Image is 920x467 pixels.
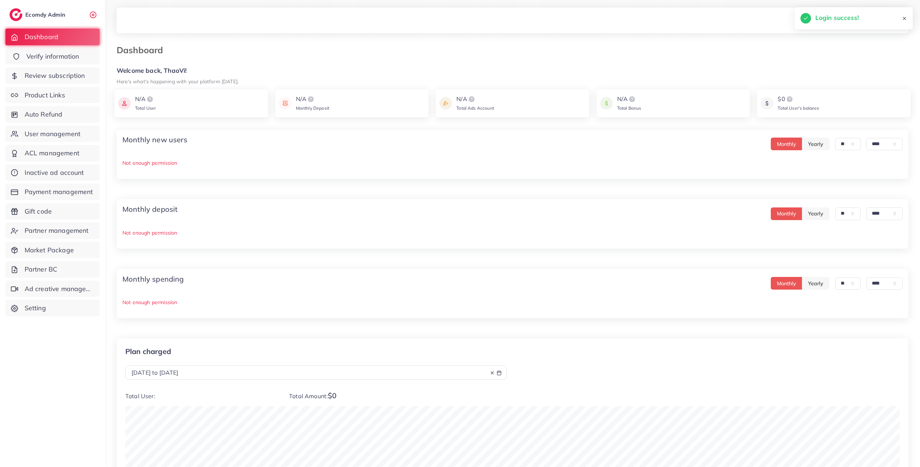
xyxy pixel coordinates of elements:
[135,105,156,111] span: Total User
[5,203,100,220] a: Gift code
[122,159,903,167] p: Not enough permission
[328,391,336,400] span: $0
[5,222,100,239] a: Partner management
[25,303,46,313] span: Setting
[25,245,74,255] span: Market Package
[456,95,494,104] div: N/A
[5,300,100,316] a: Setting
[5,242,100,258] a: Market Package
[25,226,89,235] span: Partner management
[25,168,84,177] span: Inactive ad account
[135,95,156,104] div: N/A
[5,281,100,297] a: Ad creative management
[617,105,641,111] span: Total Bonus
[456,105,494,111] span: Total Ads Account
[5,106,100,123] a: Auto Refund
[146,95,154,104] img: logo
[25,148,79,158] span: ACL management
[5,67,100,84] a: Review subscription
[5,184,100,200] a: Payment management
[26,52,79,61] span: Verify information
[122,298,903,307] p: Not enough permission
[25,265,58,274] span: Partner BC
[771,277,802,290] button: Monthly
[5,164,100,181] a: Inactive ad account
[815,13,859,22] h5: Login success!
[125,347,507,356] p: Plan charged
[25,129,80,139] span: User management
[306,95,315,104] img: logo
[122,205,177,214] h4: Monthly deposit
[771,207,802,220] button: Monthly
[117,78,239,84] small: Here's what's happening with your platform [DATE].
[9,8,22,21] img: logo
[296,95,329,104] div: N/A
[5,29,100,45] a: Dashboard
[778,95,819,104] div: $0
[296,105,329,111] span: Monthly Deposit
[5,87,100,104] a: Product Links
[802,277,829,290] button: Yearly
[25,11,67,18] h2: Ecomdy Admin
[117,67,908,75] h5: Welcome back, ThaoVi!
[122,228,903,237] p: Not enough permission
[5,48,100,65] a: Verify information
[279,95,292,112] img: icon payment
[25,110,63,119] span: Auto Refund
[25,207,52,216] span: Gift code
[5,145,100,161] a: ACL management
[118,95,131,112] img: icon payment
[25,32,58,42] span: Dashboard
[25,91,65,100] span: Product Links
[5,261,100,278] a: Partner BC
[785,95,794,104] img: logo
[628,95,636,104] img: logo
[5,126,100,142] a: User management
[25,284,94,294] span: Ad creative management
[802,207,829,220] button: Yearly
[9,8,67,21] a: logoEcomdy Admin
[25,187,93,197] span: Payment management
[467,95,476,104] img: logo
[439,95,452,112] img: icon payment
[778,105,819,111] span: Total User’s balance
[802,138,829,150] button: Yearly
[122,135,187,144] h4: Monthly new users
[131,369,179,376] span: [DATE] to [DATE]
[25,71,85,80] span: Review subscription
[771,138,802,150] button: Monthly
[617,95,641,104] div: N/A
[289,391,507,400] p: Total Amount:
[761,95,773,112] img: icon payment
[600,95,613,112] img: icon payment
[125,391,277,400] p: Total User:
[122,275,184,283] h4: Monthly spending
[117,45,169,55] h3: Dashboard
